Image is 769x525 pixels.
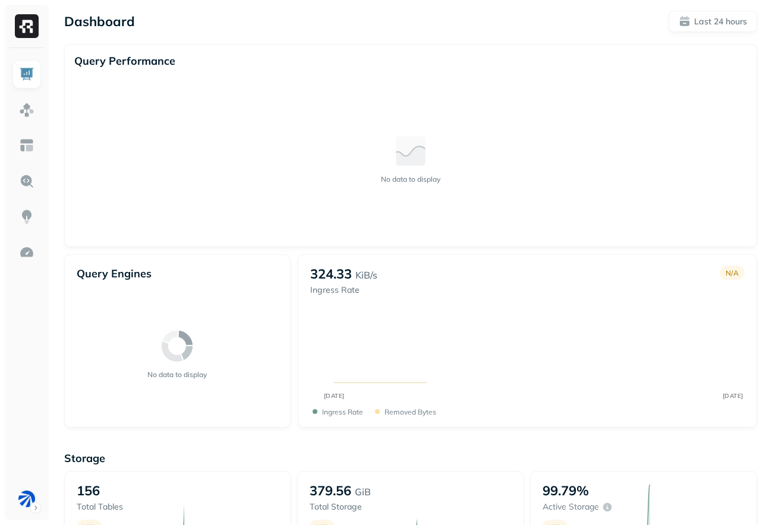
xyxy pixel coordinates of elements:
[323,392,344,400] tspan: [DATE]
[19,245,34,260] img: Optimization
[77,482,100,499] p: 156
[355,268,377,282] p: KiB/s
[19,67,34,82] img: Dashboard
[147,370,207,379] p: No data to display
[694,16,747,27] p: Last 24 hours
[310,265,352,282] p: 324.33
[310,482,351,499] p: 379.56
[381,175,440,184] p: No data to display
[355,485,371,499] p: GiB
[310,284,377,296] p: Ingress Rate
[15,14,39,38] img: Ryft
[19,173,34,189] img: Query Explorer
[64,13,135,30] p: Dashboard
[726,268,739,277] p: N/A
[19,138,34,153] img: Asset Explorer
[77,501,147,513] p: Total tables
[64,451,757,465] p: Storage
[77,267,278,280] p: Query Engines
[543,482,589,499] p: 99.79%
[543,501,599,513] p: Active storage
[74,54,175,68] p: Query Performance
[722,392,743,400] tspan: [DATE]
[18,491,35,507] img: BAM Staging
[669,11,757,32] button: Last 24 hours
[384,407,436,416] p: Removed bytes
[310,501,380,513] p: Total storage
[322,407,363,416] p: Ingress Rate
[19,209,34,224] img: Insights
[19,102,34,118] img: Assets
